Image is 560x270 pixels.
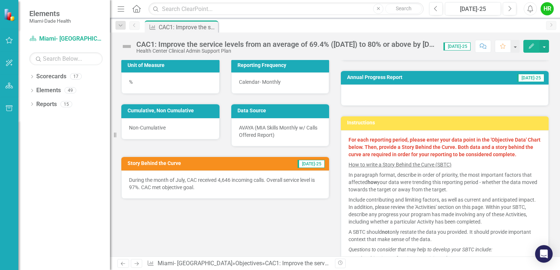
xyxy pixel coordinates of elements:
span: % [129,79,133,85]
button: [DATE]-25 [445,2,501,15]
div: 17 [70,74,82,80]
h3: Annual Progress Report [347,75,479,80]
a: Miami- [GEOGRAPHIC_DATA] [29,35,103,43]
div: Open Intercom Messenger [535,245,553,263]
p: Include contributing and limiting factors, as well as current and anticipated impact. In addition... [349,195,541,227]
h3: Cumulative, Non Cumulative [128,108,216,113]
a: Reports [36,100,57,109]
span: [DATE]-25 [298,160,325,168]
div: Health Center Clinical Admin Support Plan [136,48,436,54]
h3: Unit of Measure [128,63,216,68]
div: Calendar- Monthly [231,72,329,94]
u: How to write a Story Behind the Curve (SBTC) [349,162,452,168]
h3: Reporting Frequency [237,63,326,68]
input: Search Below... [29,52,103,65]
a: Miami- [GEOGRAPHIC_DATA] [158,260,232,267]
div: CAC1: Improve the service levels from an average of 69.4% ([DATE]) to 80% or above by [DATE], to ... [136,40,436,48]
a: Elements [36,86,61,95]
span: Search [396,5,412,11]
div: 15 [60,101,72,107]
div: 49 [65,87,76,94]
a: Objectives [235,260,262,267]
strong: how [368,179,377,185]
img: Not Defined [121,41,133,52]
div: [DATE]-25 [447,5,498,14]
input: Search ClearPoint... [148,3,424,15]
p: A SBTC should only restate the data you provided. It should provide important context that make s... [349,227,541,244]
button: Search [385,4,422,14]
a: Scorecards [36,72,66,81]
p: In paragraph format, describe in order of priority, the most important factors that affected your... [349,170,541,195]
button: HR [541,2,554,15]
small: Miami-Dade Health [29,18,71,24]
h3: Story Behind the Curve [128,161,258,166]
em: Questions to consider that may help to develop your SBTC include: [349,247,492,252]
h3: Data Source [237,108,326,113]
span: Elements [29,9,71,18]
span: AVAYA (MIA Skills Monthly w/ Calls Offered Report) [239,125,317,138]
span: [DATE]-25 [517,74,544,82]
img: ClearPoint Strategy [4,8,16,21]
div: CAC1: Improve the service levels from an average of 69.4% ([DATE]) to 80% or above by [DATE], to ... [159,23,216,32]
h3: Instructions [347,120,545,125]
strong: For each reporting period, please enter your data point in the 'Objective Data' Chart below. Then... [349,137,541,157]
p: During the month of July, CAC received 4,646 incoming calls. Overall service level is 97%. CAC me... [129,176,321,191]
span: Non-Cumulative [129,125,166,131]
strong: not [382,229,390,235]
div: » » [147,259,329,268]
li: Is the objective performing as anticipated? [354,255,541,262]
span: [DATE]-25 [443,42,471,50]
